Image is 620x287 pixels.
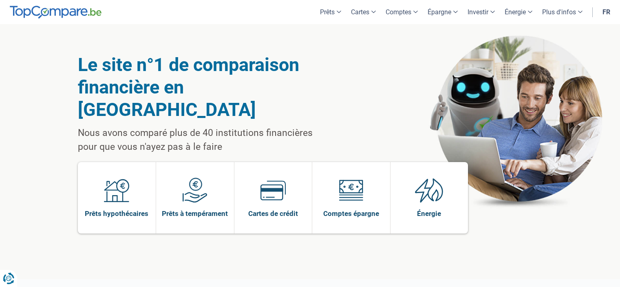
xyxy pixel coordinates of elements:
[415,178,443,203] img: Énergie
[391,162,468,234] a: Énergie Énergie
[85,209,148,218] span: Prêts hypothécaires
[260,178,286,203] img: Cartes de crédit
[338,178,364,203] img: Comptes épargne
[78,53,333,121] h1: Le site n°1 de comparaison financière en [GEOGRAPHIC_DATA]
[248,209,298,218] span: Cartes de crédit
[417,209,441,218] span: Énergie
[78,162,156,234] a: Prêts hypothécaires Prêts hypothécaires
[182,178,207,203] img: Prêts à tempérament
[78,126,333,154] p: Nous avons comparé plus de 40 institutions financières pour que vous n'ayez pas à le faire
[234,162,312,234] a: Cartes de crédit Cartes de crédit
[104,178,129,203] img: Prêts hypothécaires
[312,162,390,234] a: Comptes épargne Comptes épargne
[10,6,101,19] img: TopCompare
[162,209,228,218] span: Prêts à tempérament
[323,209,379,218] span: Comptes épargne
[156,162,234,234] a: Prêts à tempérament Prêts à tempérament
